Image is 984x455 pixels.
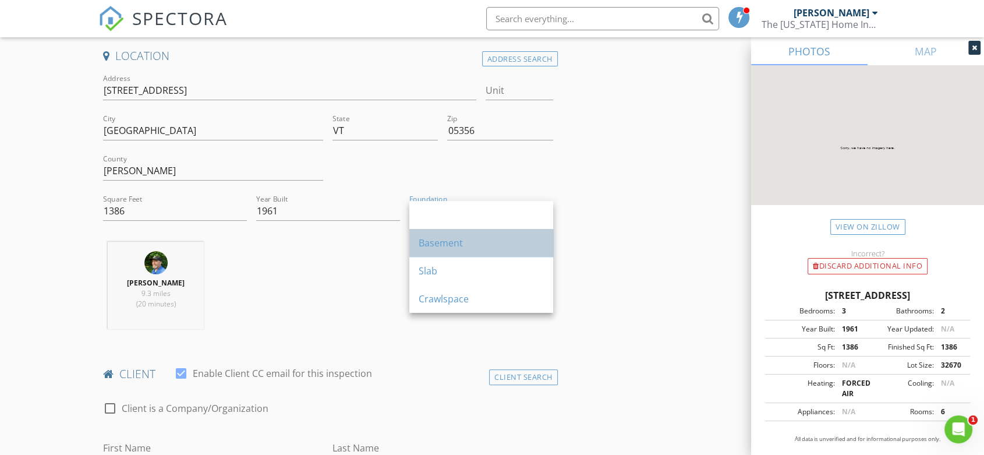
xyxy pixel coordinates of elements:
img: img_3608_2.jpg [144,251,168,274]
div: 6 [933,407,967,417]
h4: client [103,366,553,382]
span: 9.3 miles [141,288,171,298]
span: 1 [968,415,978,425]
a: PHOTOS [751,37,868,65]
span: N/A [940,378,954,388]
div: 2 [933,306,967,316]
div: Floors: [769,360,834,371]
div: Lot Size: [868,360,933,371]
div: Discard Additional info [808,258,928,274]
h4: Location [103,48,553,64]
label: Client is a Company/Organization [122,403,268,414]
div: FORCED AIR [834,378,868,399]
div: Rooms: [868,407,933,417]
p: All data is unverified and for informational purposes only. [765,435,970,443]
span: N/A [841,407,855,417]
span: SPECTORA [132,6,228,30]
div: Crawlspace [419,292,544,306]
div: 32670 [933,360,967,371]
span: (20 minutes) [136,299,176,309]
div: [PERSON_NAME] [794,7,869,19]
span: N/A [940,324,954,334]
div: The Vermont Home Inspection Company LLC [762,19,878,30]
a: SPECTORA [98,16,228,40]
iframe: Intercom live chat [944,415,972,443]
div: Incorrect? [751,249,984,258]
div: 1961 [834,324,868,334]
span: N/A [841,360,855,370]
div: Bathrooms: [868,306,933,316]
div: 3 [834,306,868,316]
div: Finished Sq Ft: [868,342,933,352]
div: 1386 [933,342,967,352]
div: Cooling: [868,378,933,399]
div: Slab [419,264,544,278]
div: Heating: [769,378,834,399]
div: Bedrooms: [769,306,834,316]
div: Address Search [482,51,558,67]
div: Year Built: [769,324,834,334]
img: The Best Home Inspection Software - Spectora [98,6,124,31]
input: Search everything... [486,7,719,30]
a: MAP [868,37,984,65]
div: Basement [419,236,544,250]
div: 1386 [834,342,868,352]
div: Appliances: [769,407,834,417]
div: Year Updated: [868,324,933,334]
div: Sq Ft: [769,342,834,352]
a: View on Zillow [830,219,905,235]
div: [STREET_ADDRESS] [765,288,970,302]
img: streetview [751,65,984,233]
div: Client Search [489,369,558,385]
strong: [PERSON_NAME] [127,278,185,288]
label: Enable Client CC email for this inspection [193,368,372,379]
